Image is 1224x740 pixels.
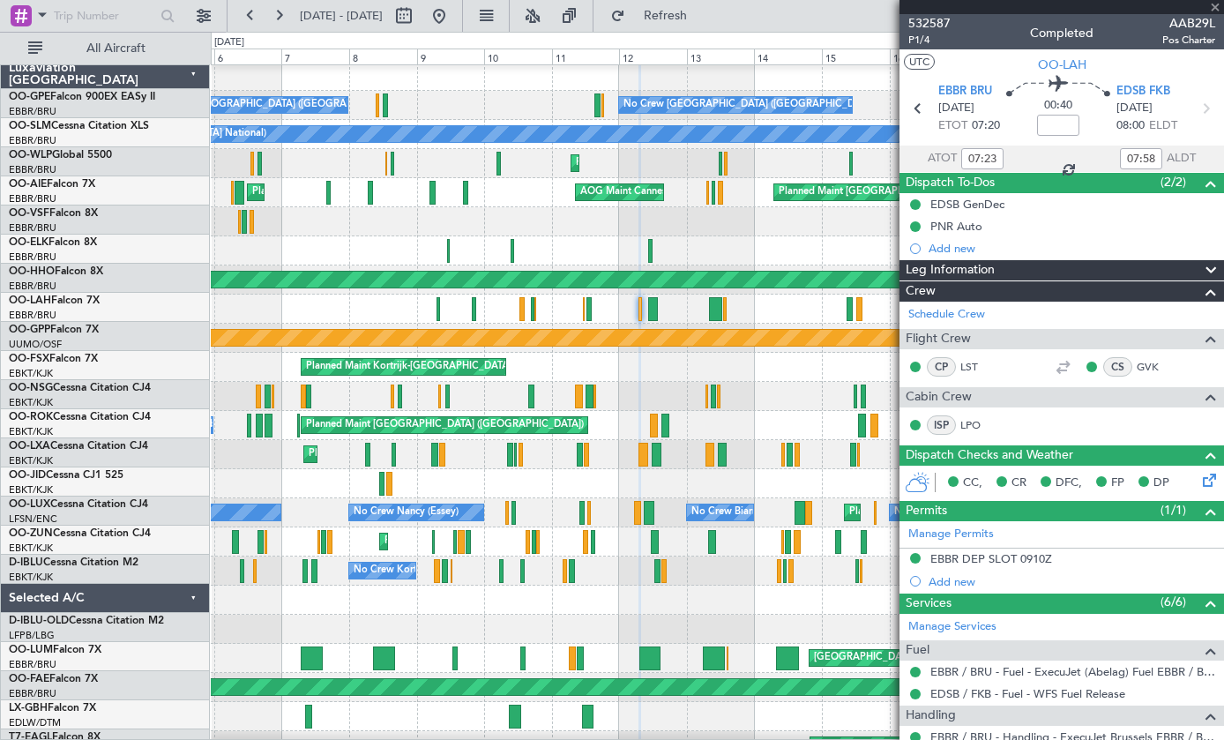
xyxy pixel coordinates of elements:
[1011,475,1026,492] span: CR
[9,571,53,584] a: EBKT/KJK
[1161,593,1186,611] span: (6/6)
[9,237,97,248] a: OO-ELKFalcon 8X
[9,325,99,335] a: OO-GPPFalcon 7X
[930,551,1052,566] div: EBBR DEP SLOT 0910Z
[687,49,755,64] div: 13
[9,92,50,102] span: OO-GPE
[1038,56,1086,74] span: OO-LAH
[9,454,53,467] a: EBKT/KJK
[9,412,151,422] a: OO-ROKCessna Citation CJ4
[908,14,951,33] span: 532587
[9,441,50,452] span: OO-LXA
[1111,475,1124,492] span: FP
[1103,357,1132,377] div: CS
[9,134,56,147] a: EBBR/BRU
[9,616,69,626] span: D-IBLU-OLD
[629,10,703,22] span: Refresh
[9,412,53,422] span: OO-ROK
[9,309,56,322] a: EBBR/BRU
[9,367,53,380] a: EBKT/KJK
[9,703,48,714] span: LX-GBH
[1056,475,1082,492] span: DFC,
[306,412,584,438] div: Planned Maint [GEOGRAPHIC_DATA] ([GEOGRAPHIC_DATA])
[9,542,53,555] a: EBKT/KJK
[9,266,55,277] span: OO-HHO
[9,354,49,364] span: OO-FSX
[9,325,50,335] span: OO-GPP
[927,415,956,435] div: ISP
[1167,150,1196,168] span: ALDT
[754,49,822,64] div: 14
[9,208,49,219] span: OO-VSF
[1161,173,1186,191] span: (2/2)
[349,49,417,64] div: 8
[960,417,1000,433] a: LPO
[9,470,123,481] a: OO-JIDCessna CJ1 525
[908,618,996,636] a: Manage Services
[908,306,985,324] a: Schedule Crew
[9,396,53,409] a: EBKT/KJK
[906,445,1073,466] span: Dispatch Checks and Weather
[9,354,98,364] a: OO-FSXFalcon 7X
[484,49,552,64] div: 10
[928,150,957,168] span: ATOT
[1137,359,1176,375] a: GVK
[9,383,53,393] span: OO-NSG
[1149,117,1177,135] span: ELDT
[9,266,103,277] a: OO-HHOFalcon 8X
[354,557,535,584] div: No Crew Kortrijk-[GEOGRAPHIC_DATA]
[9,483,53,497] a: EBKT/KJK
[9,528,53,539] span: OO-ZUN
[930,197,1004,212] div: EDSB GenDec
[9,512,57,526] a: LFSN/ENC
[9,674,98,684] a: OO-FAEFalcon 7X
[9,92,155,102] a: OO-GPEFalcon 900EX EASy II
[9,208,98,219] a: OO-VSFFalcon 8X
[9,150,52,161] span: OO-WLP
[908,526,994,543] a: Manage Permits
[963,475,982,492] span: CC,
[9,687,56,700] a: EBBR/BRU
[214,35,244,50] div: [DATE]
[927,357,956,377] div: CP
[906,640,929,661] span: Fuel
[929,574,1215,589] div: Add new
[54,3,155,29] input: Trip Number
[619,49,687,64] div: 12
[306,354,511,380] div: Planned Maint Kortrijk-[GEOGRAPHIC_DATA]
[9,280,56,293] a: EBBR/BRU
[906,387,972,407] span: Cabin Crew
[9,163,56,176] a: EBBR/BRU
[849,499,1168,526] div: Planned Maint [GEOGRAPHIC_DATA] ([GEOGRAPHIC_DATA] National)
[906,706,956,726] span: Handling
[9,528,151,539] a: OO-ZUNCessna Citation CJ4
[906,501,947,521] span: Permits
[9,658,56,671] a: EBBR/BRU
[9,383,151,393] a: OO-NSGCessna Citation CJ4
[9,105,56,118] a: EBBR/BRU
[576,150,668,176] div: Planned Maint Liege
[929,241,1215,256] div: Add new
[214,49,282,64] div: 6
[904,54,935,70] button: UTC
[1116,83,1170,101] span: EDSB FKB
[1153,475,1169,492] span: DP
[1044,97,1072,115] span: 00:40
[822,49,890,64] div: 15
[623,92,919,118] div: No Crew [GEOGRAPHIC_DATA] ([GEOGRAPHIC_DATA] National)
[1030,24,1093,42] div: Completed
[779,179,1098,206] div: Planned Maint [GEOGRAPHIC_DATA] ([GEOGRAPHIC_DATA] National)
[9,499,148,510] a: OO-LUXCessna Citation CJ4
[151,92,446,118] div: No Crew [GEOGRAPHIC_DATA] ([GEOGRAPHIC_DATA] National)
[384,528,590,555] div: Planned Maint Kortrijk-[GEOGRAPHIC_DATA]
[894,499,999,526] div: No Crew Nancy (Essey)
[9,616,164,626] a: D-IBLU-OLDCessna Citation M2
[9,645,53,655] span: OO-LUM
[930,219,982,234] div: PNR Auto
[9,150,112,161] a: OO-WLPGlobal 5500
[9,441,148,452] a: OO-LXACessna Citation CJ4
[9,338,62,351] a: UUMO/OSF
[9,499,50,510] span: OO-LUX
[552,49,620,64] div: 11
[906,594,952,614] span: Services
